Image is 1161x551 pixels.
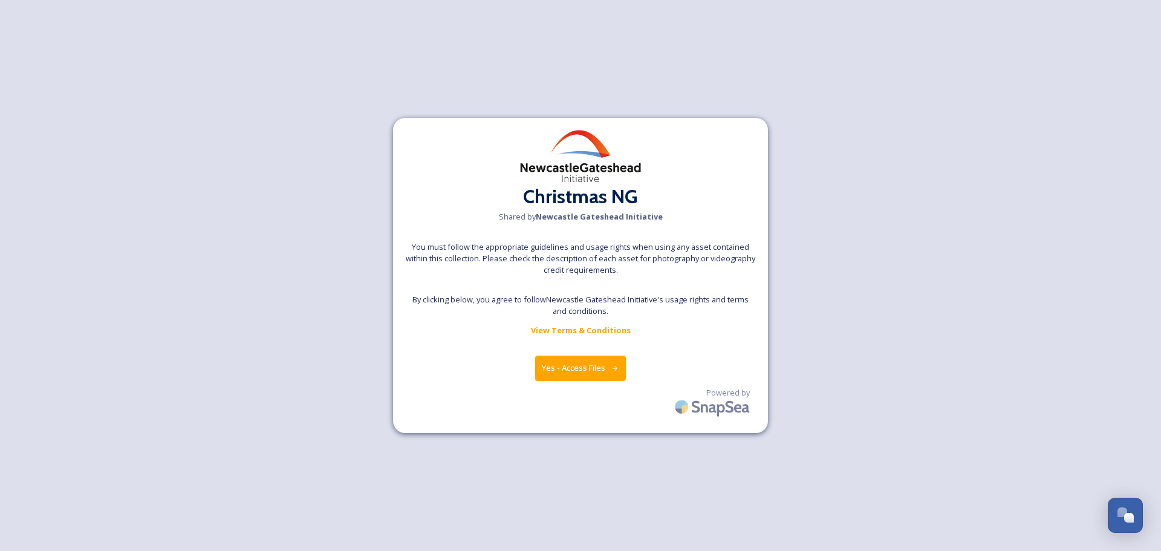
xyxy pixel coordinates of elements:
span: You must follow the appropriate guidelines and usage rights when using any asset contained within... [405,241,756,276]
img: SnapSea Logo [671,393,756,421]
strong: View Terms & Conditions [531,325,631,336]
img: download%20(2).png [520,130,641,182]
button: Yes - Access Files [535,356,626,380]
span: Shared by [499,211,663,223]
button: Open Chat [1108,498,1143,533]
strong: Newcastle Gateshead Initiative [536,211,663,222]
a: View Terms & Conditions [531,323,631,337]
span: Powered by [706,387,750,399]
h2: Christmas NG [523,182,638,211]
span: By clicking below, you agree to follow Newcastle Gateshead Initiative 's usage rights and terms a... [405,294,756,317]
